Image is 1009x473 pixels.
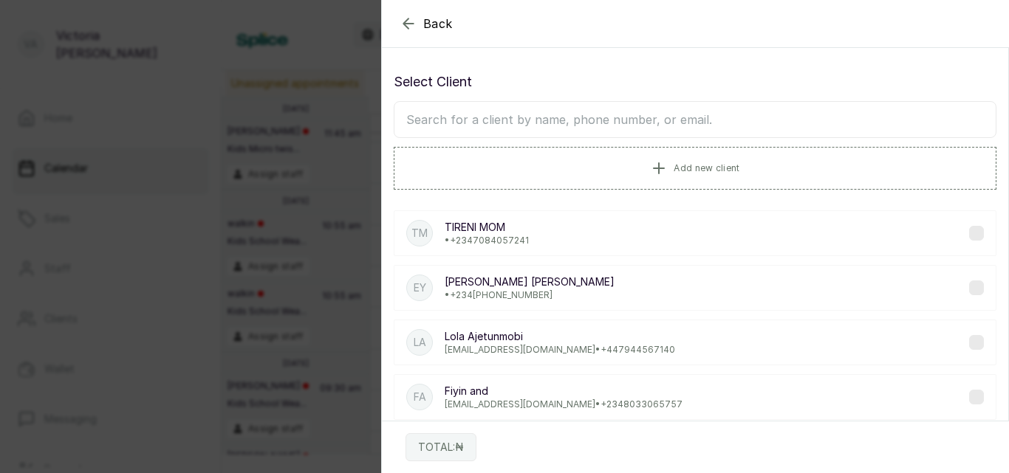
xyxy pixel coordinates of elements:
[445,289,615,301] p: • +234 [PHONE_NUMBER]
[414,390,426,404] p: Fa
[423,15,453,32] span: Back
[414,280,426,295] p: EY
[414,335,426,350] p: LA
[394,101,996,138] input: Search for a client by name, phone number, or email.
[400,15,453,32] button: Back
[445,275,615,289] p: [PERSON_NAME] [PERSON_NAME]
[445,398,683,410] p: [EMAIL_ADDRESS][DOMAIN_NAME] • +234 8033065757
[418,440,464,455] p: TOTAL: ₦
[411,226,428,241] p: TM
[445,220,529,235] p: TIRENI MOM
[445,235,529,246] p: • +234 7084057241
[445,344,675,356] p: [EMAIL_ADDRESS][DOMAIN_NAME] • +44 7944567140
[445,329,675,344] p: Lola Ajetunmobi
[394,72,996,92] p: Select Client
[394,147,996,190] button: Add new client
[445,384,683,398] p: Fiyin and
[674,162,739,174] span: Add new client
